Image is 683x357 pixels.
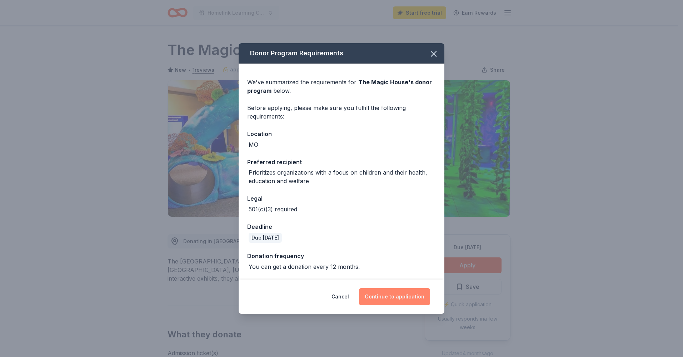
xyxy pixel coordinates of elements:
[247,157,436,167] div: Preferred recipient
[247,251,436,261] div: Donation frequency
[249,262,360,271] div: You can get a donation every 12 months.
[247,104,436,121] div: Before applying, please make sure you fulfill the following requirements:
[247,194,436,203] div: Legal
[249,140,258,149] div: MO
[331,288,349,305] button: Cancel
[239,43,444,64] div: Donor Program Requirements
[359,288,430,305] button: Continue to application
[247,78,436,95] div: We've summarized the requirements for below.
[249,205,297,213] div: 501(c)(3) required
[249,168,436,185] div: Prioritizes organizations with a focus on children and their health, education and welfare
[247,222,436,231] div: Deadline
[247,129,436,139] div: Location
[249,233,282,243] div: Due [DATE]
